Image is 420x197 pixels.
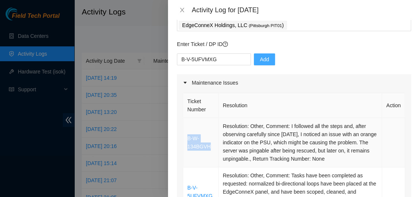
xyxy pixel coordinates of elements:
div: Maintenance Issues [177,74,411,91]
button: Close [177,7,187,14]
th: Ticket Number [183,93,219,118]
span: ( Pittsburgh PIT01 [249,23,282,28]
th: Resolution [219,93,382,118]
th: Action [382,93,405,118]
p: EdgeConneX Holdings, LLC ) [182,21,284,30]
span: close [179,7,185,13]
a: B-W-134BGVH [187,135,211,150]
span: question-circle [223,42,228,47]
div: Activity Log for [DATE] [192,6,411,14]
p: Enter Ticket / DP ID [177,40,411,48]
span: caret-right [183,81,187,85]
span: Add [260,55,269,63]
button: Add [254,53,275,65]
td: Resolution: Other, Comment: I followed all the steps and, after observing carefully since [DATE],... [219,118,382,167]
